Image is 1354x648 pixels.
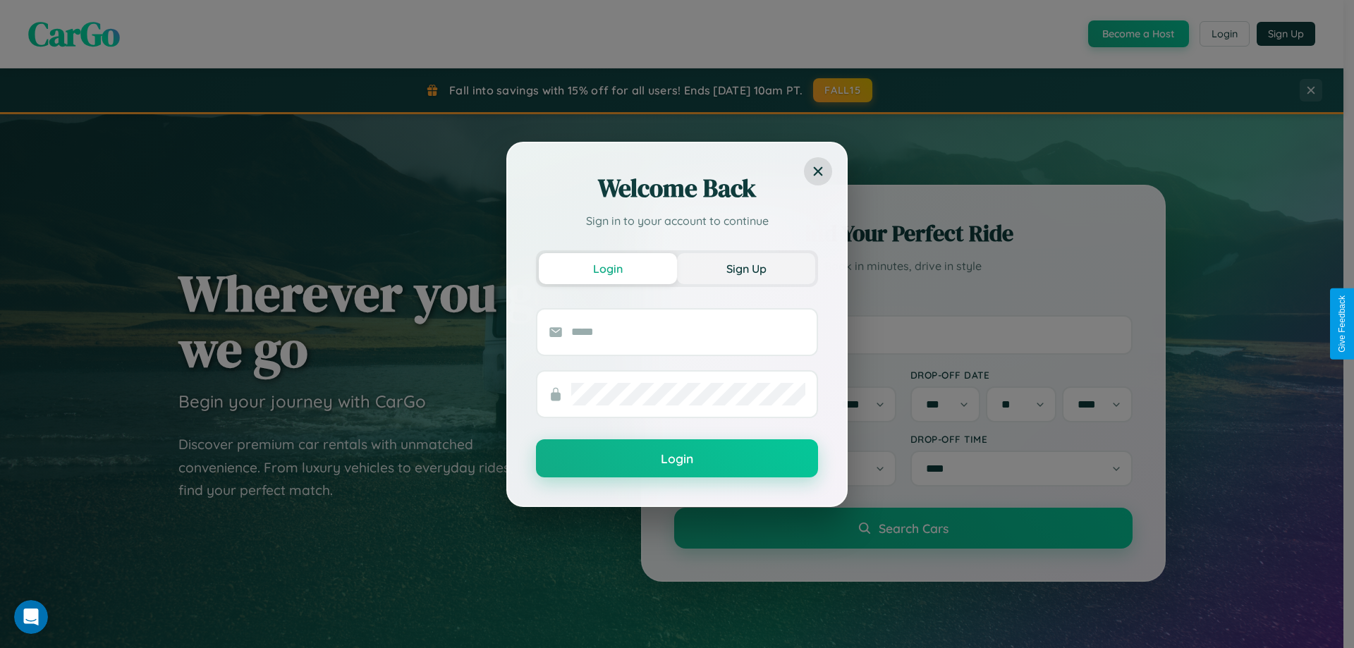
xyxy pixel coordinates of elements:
[14,600,48,634] iframe: Intercom live chat
[536,439,818,477] button: Login
[677,253,815,284] button: Sign Up
[536,171,818,205] h2: Welcome Back
[539,253,677,284] button: Login
[536,212,818,229] p: Sign in to your account to continue
[1337,295,1347,353] div: Give Feedback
